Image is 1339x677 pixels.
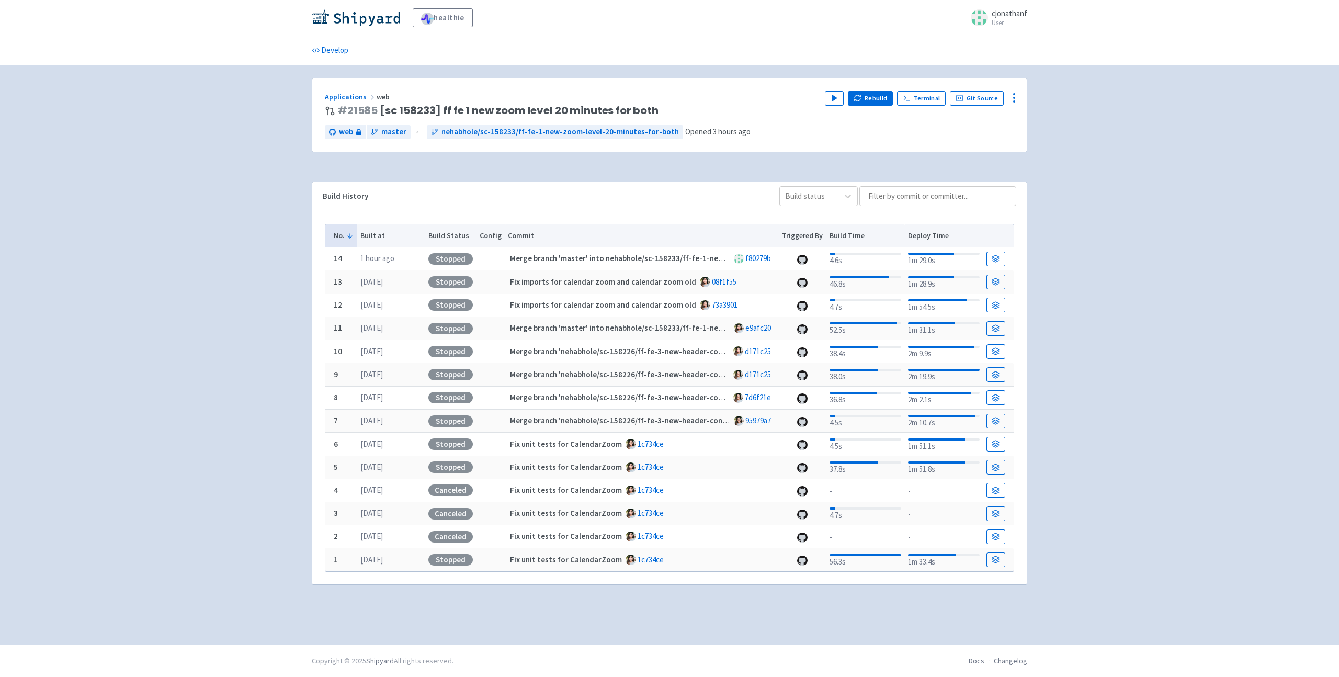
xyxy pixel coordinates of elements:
time: [DATE] [360,300,383,310]
div: 2m 19.9s [908,367,980,383]
div: - [908,529,980,544]
a: 08f1f55 [712,277,736,287]
div: 4.7s [830,505,901,522]
div: 38.0s [830,367,901,383]
time: [DATE] [360,462,383,472]
div: Stopped [428,554,473,566]
th: Build Time [826,224,904,247]
b: 3 [334,508,338,518]
div: 36.8s [830,390,901,406]
a: Docs [969,656,984,665]
span: ← [415,126,423,138]
b: 5 [334,462,338,472]
strong: Merge branch 'nehabhole/sc-158226/ff-fe-3-new-header-content-for-date-range' into nehabhole/sc-15... [510,346,1053,356]
time: [DATE] [360,508,383,518]
b: 12 [334,300,342,310]
button: Rebuild [848,91,893,106]
strong: Merge branch 'master' into nehabhole/sc-158233/ff-fe-1-new-zoom-level-20-minutes-for-both [510,323,843,333]
a: Build Details [986,460,1005,475]
a: Build Details [986,390,1005,405]
div: 4.6s [830,251,901,267]
span: Opened [685,127,751,137]
b: 10 [334,346,342,356]
a: Terminal [897,91,946,106]
span: cjonathanf [992,8,1027,18]
a: Build Details [986,552,1005,567]
div: 2m 9.9s [908,344,980,360]
div: 56.3s [830,552,901,568]
strong: Merge branch 'nehabhole/sc-158226/ff-fe-3-new-header-content-for-date-range' of [DOMAIN_NAME]:hea... [510,415,1168,425]
b: 7 [334,415,338,425]
a: Build Details [986,529,1005,544]
div: Stopped [428,461,473,473]
time: 1 hour ago [360,253,394,263]
strong: Fix unit tests for CalendarZoom [510,531,622,541]
time: [DATE] [360,415,383,425]
span: nehabhole/sc-158233/ff-fe-1-new-zoom-level-20-minutes-for-both [441,126,679,138]
a: Build Details [986,275,1005,289]
a: 1c734ce [638,531,664,541]
strong: Fix unit tests for CalendarZoom [510,508,622,518]
strong: Fix unit tests for CalendarZoom [510,439,622,449]
div: - [908,506,980,521]
strong: Merge branch 'master' into nehabhole/sc-158233/ff-fe-1-new-zoom-level-20-minutes-for-both [510,253,843,263]
div: 37.8s [830,459,901,476]
span: [sc 158233] ff fe 1 new zoom level 20 minutes for both [337,105,659,117]
div: Canceled [428,531,473,543]
time: [DATE] [360,323,383,333]
a: d171c25 [745,346,771,356]
th: Deploy Time [904,224,983,247]
a: e9afc20 [745,323,771,333]
div: Stopped [428,438,473,450]
button: Play [825,91,844,106]
a: master [367,125,411,139]
b: 14 [334,253,342,263]
a: cjonathanf User [964,9,1027,26]
a: Build Details [986,506,1005,521]
time: 3 hours ago [713,127,751,137]
th: Built at [357,224,425,247]
b: 4 [334,485,338,495]
a: Build Details [986,483,1005,498]
a: web [325,125,366,139]
div: Build History [323,190,763,202]
time: [DATE] [360,485,383,495]
div: - [830,483,901,498]
b: 6 [334,439,338,449]
th: Build Status [425,224,476,247]
b: 1 [334,555,338,565]
a: 73a3901 [712,300,737,310]
div: Stopped [428,415,473,427]
time: [DATE] [360,392,383,402]
div: 4.5s [830,413,901,429]
a: 7d6f21e [745,392,771,402]
a: Build Details [986,252,1005,266]
b: 2 [334,531,338,541]
a: nehabhole/sc-158233/ff-fe-1-new-zoom-level-20-minutes-for-both [427,125,683,139]
span: master [381,126,406,138]
a: 1c734ce [638,439,664,449]
a: 1c734ce [638,485,664,495]
a: Build Details [986,321,1005,336]
div: - [908,483,980,498]
img: Shipyard logo [312,9,400,26]
div: Copyright © 2025 All rights reserved. [312,656,453,667]
div: Canceled [428,484,473,496]
b: 13 [334,277,342,287]
span: web [377,92,391,101]
b: 8 [334,392,338,402]
a: Build Details [986,414,1005,428]
div: - [830,529,901,544]
a: Build Details [986,437,1005,452]
div: 1m 31.1s [908,320,980,336]
div: 46.8s [830,274,901,290]
a: 95979a7 [745,415,771,425]
div: 52.5s [830,320,901,336]
div: 1m 29.0s [908,251,980,267]
small: User [992,19,1027,26]
th: Config [476,224,505,247]
button: No. [334,230,354,241]
a: 1c734ce [638,555,664,565]
a: Applications [325,92,377,101]
time: [DATE] [360,346,383,356]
